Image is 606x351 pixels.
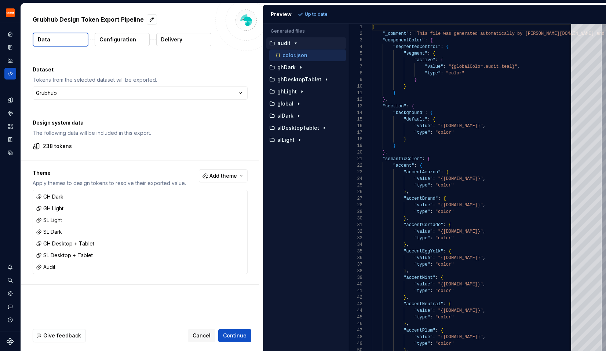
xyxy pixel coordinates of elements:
[266,136,346,144] button: slLight
[412,104,414,109] span: {
[349,281,362,288] div: 40
[427,117,430,122] span: :
[425,71,441,76] span: "type"
[430,262,432,267] span: :
[4,147,16,159] a: Data sources
[404,249,443,254] span: "accentEggYolk"
[414,315,430,320] span: "type"
[438,176,483,181] span: "{[DOMAIN_NAME]}"
[409,31,411,36] span: :
[435,183,453,188] span: "color"
[33,33,88,47] button: Data
[446,71,464,76] span: "color"
[425,64,443,69] span: "value"
[414,262,430,267] span: "type"
[349,83,362,90] div: 10
[414,229,432,234] span: "value"
[43,332,81,339] span: Give feedback
[430,209,432,214] span: :
[443,222,446,228] span: :
[446,170,448,175] span: {
[443,302,446,307] span: :
[7,338,14,345] svg: Supernova Logo
[209,172,237,180] span: Add theme
[4,134,16,145] div: Storybook stories
[349,37,362,44] div: 3
[277,77,321,82] p: ghDesktopTablet
[404,137,406,142] span: }
[430,130,432,135] span: :
[414,183,430,188] span: "type"
[4,274,16,286] button: Search ⌘K
[406,242,409,247] span: ,
[349,321,362,327] div: 46
[438,203,483,208] span: "{[DOMAIN_NAME]}"
[441,275,443,280] span: {
[427,51,430,56] span: :
[4,261,16,273] button: Notifications
[349,156,362,162] div: 21
[4,28,16,40] a: Home
[349,162,362,169] div: 22
[438,308,483,313] span: "{[DOMAIN_NAME]}"
[427,156,430,162] span: {
[393,90,395,96] span: }
[99,36,136,43] p: Configuration
[382,38,424,43] span: "componentColor"
[4,301,16,313] div: Contact support
[349,44,362,50] div: 4
[432,229,435,234] span: :
[435,262,453,267] span: "color"
[4,107,16,119] a: Components
[349,182,362,189] div: 25
[277,113,293,119] p: slDark
[441,44,443,49] span: :
[266,100,346,108] button: global
[414,203,432,208] span: "value"
[271,11,292,18] div: Preview
[349,268,362,274] div: 38
[4,94,16,106] a: Design tokens
[483,335,485,340] span: ,
[349,228,362,235] div: 32
[36,263,55,271] div: Audit
[4,68,16,80] a: Code automation
[441,170,443,175] span: :
[33,119,248,126] p: Design system data
[404,295,406,300] span: }
[446,44,448,49] span: {
[414,176,432,181] span: "value"
[435,275,438,280] span: :
[432,308,435,313] span: :
[414,123,432,129] span: "value"
[4,55,16,66] a: Analytics
[438,196,441,201] span: :
[349,70,362,77] div: 8
[266,112,346,120] button: slDark
[432,282,435,287] span: :
[349,255,362,261] div: 36
[414,282,432,287] span: "value"
[438,229,483,234] span: "{[DOMAIN_NAME]}"
[349,169,362,175] div: 23
[441,328,443,333] span: {
[448,302,451,307] span: {
[406,269,409,274] span: ,
[382,97,385,102] span: }
[414,163,417,168] span: :
[349,288,362,294] div: 41
[349,50,362,57] div: 5
[372,25,375,30] span: {
[404,189,406,195] span: }
[349,195,362,202] div: 27
[483,282,485,287] span: ,
[349,123,362,129] div: 16
[382,156,422,162] span: "semanticColor"
[349,175,362,182] div: 24
[4,121,16,132] a: Assets
[404,321,406,326] span: }
[414,236,430,241] span: "type"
